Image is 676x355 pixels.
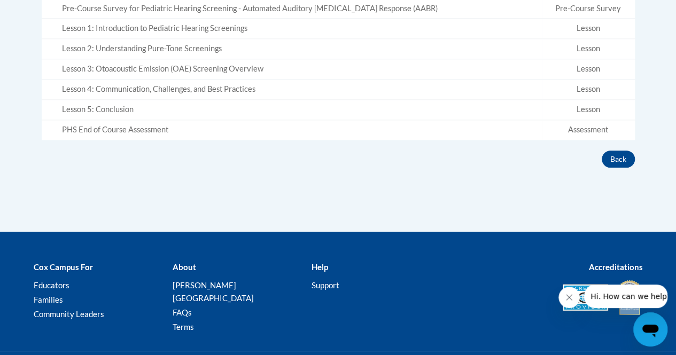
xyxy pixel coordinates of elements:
[172,307,191,317] a: FAQs
[311,262,328,272] b: Help
[62,43,538,54] div: Lesson 2: Understanding Pure-Tone Screenings
[34,280,69,290] a: Educators
[34,309,104,319] a: Community Leaders
[584,285,667,308] iframe: Message from company
[616,279,643,316] img: IDA® Accredited
[62,23,538,34] div: Lesson 1: Introduction to Pediatric Hearing Screenings
[311,280,339,290] a: Support
[62,104,538,115] div: Lesson 5: Conclusion
[542,100,635,120] td: Lesson
[589,262,643,272] b: Accreditations
[602,151,635,168] button: Back
[62,64,538,75] div: Lesson 3: Otoacoustic Emission (OAE) Screening Overview
[6,7,87,16] span: Hi. How can we help?
[62,84,538,95] div: Lesson 4: Communication, Challenges, and Best Practices
[542,120,635,140] td: Assessment
[558,287,580,308] iframe: Close message
[34,262,93,272] b: Cox Campus For
[34,295,63,304] a: Families
[542,59,635,80] td: Lesson
[62,124,538,136] div: PHS End of Course Assessment
[542,39,635,59] td: Lesson
[62,3,538,14] div: Pre-Course Survey for Pediatric Hearing Screening - Automated Auditory [MEDICAL_DATA] Response (A...
[172,322,193,332] a: Terms
[542,19,635,39] td: Lesson
[172,280,253,303] a: [PERSON_NAME][GEOGRAPHIC_DATA]
[172,262,196,272] b: About
[633,312,667,346] iframe: Button to launch messaging window
[542,80,635,100] td: Lesson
